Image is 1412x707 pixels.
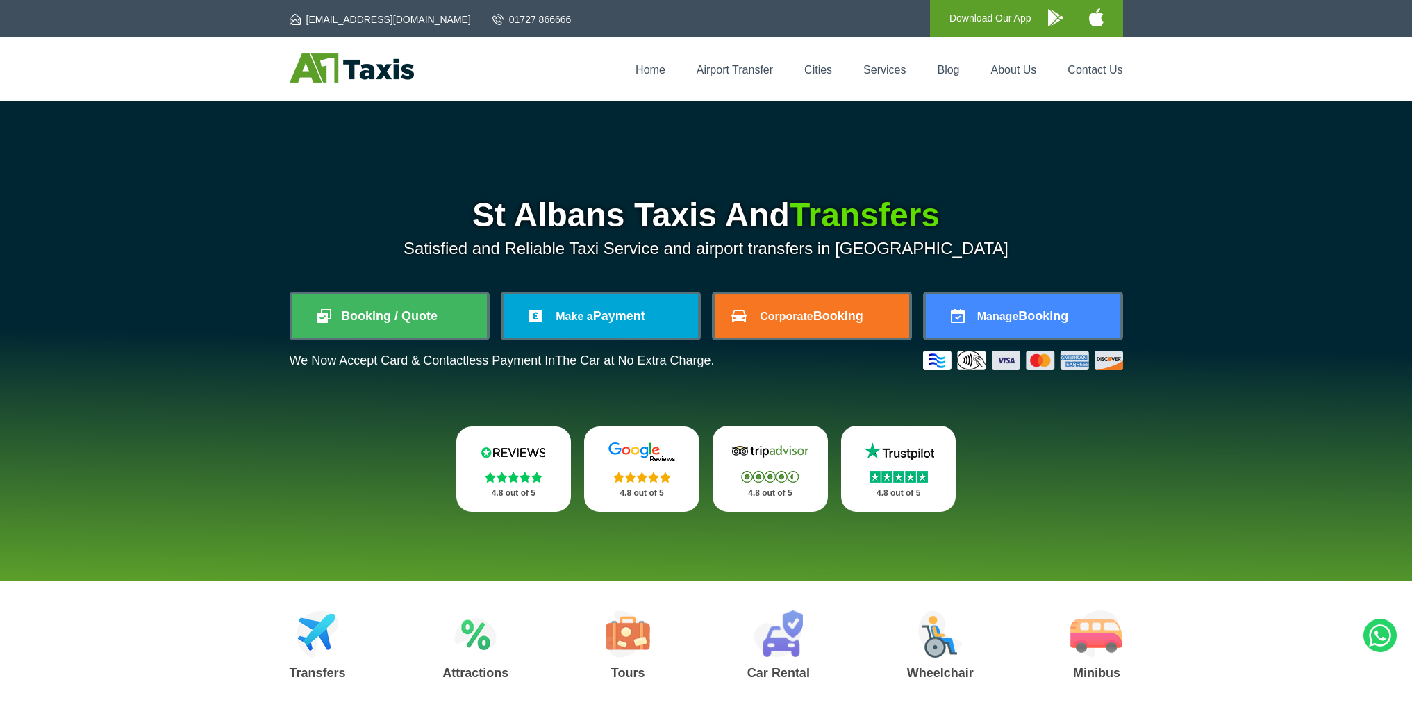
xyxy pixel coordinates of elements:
p: Download Our App [949,10,1031,27]
img: Attractions [454,610,497,658]
p: Satisfied and Reliable Taxi Service and airport transfers in [GEOGRAPHIC_DATA] [290,239,1123,258]
img: Airport Transfers [297,610,339,658]
img: A1 Taxis iPhone App [1089,8,1104,26]
h3: Transfers [290,667,346,679]
a: [EMAIL_ADDRESS][DOMAIN_NAME] [290,13,471,26]
a: Reviews.io Stars 4.8 out of 5 [456,426,572,512]
img: Tours [606,610,650,658]
img: Trustpilot [857,441,940,462]
h1: St Albans Taxis And [290,199,1123,232]
img: A1 Taxis St Albans LTD [290,53,414,83]
a: 01727 866666 [492,13,572,26]
a: About Us [991,64,1037,76]
span: Corporate [760,310,813,322]
p: 4.8 out of 5 [472,485,556,502]
a: Trustpilot Stars 4.8 out of 5 [841,426,956,512]
a: CorporateBooking [715,294,909,338]
h3: Wheelchair [907,667,974,679]
h3: Attractions [442,667,508,679]
a: Cities [804,64,832,76]
h3: Tours [606,667,650,679]
a: Home [636,64,665,76]
a: Blog [937,64,959,76]
p: 4.8 out of 5 [856,485,941,502]
img: A1 Taxis Android App [1048,9,1063,26]
img: Stars [613,472,671,483]
a: Tripadvisor Stars 4.8 out of 5 [713,426,828,512]
h3: Minibus [1070,667,1122,679]
img: Stars [870,471,928,483]
span: The Car at No Extra Charge. [555,353,714,367]
img: Stars [741,471,799,483]
img: Stars [485,472,542,483]
a: Booking / Quote [292,294,487,338]
a: Airport Transfer [697,64,773,76]
span: Make a [556,310,592,322]
p: We Now Accept Card & Contactless Payment In [290,353,715,368]
img: Minibus [1070,610,1122,658]
a: Make aPayment [504,294,698,338]
img: Car Rental [754,610,803,658]
p: 4.8 out of 5 [599,485,684,502]
img: Reviews.io [472,442,555,463]
span: Transfers [790,197,940,233]
a: Contact Us [1068,64,1122,76]
h3: Car Rental [747,667,810,679]
span: Manage [977,310,1019,322]
img: Google [600,442,683,463]
img: Wheelchair [918,610,963,658]
a: Services [863,64,906,76]
a: ManageBooking [926,294,1120,338]
img: Tripadvisor [729,441,812,462]
a: Google Stars 4.8 out of 5 [584,426,699,512]
img: Credit And Debit Cards [923,351,1123,370]
p: 4.8 out of 5 [728,485,813,502]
